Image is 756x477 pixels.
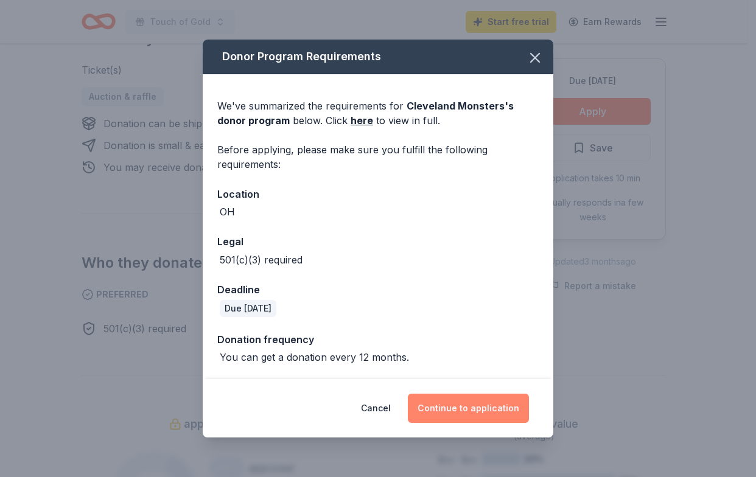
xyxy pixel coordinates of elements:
div: Due [DATE] [220,300,276,317]
div: Donor Program Requirements [203,40,553,74]
div: We've summarized the requirements for below. Click to view in full. [217,99,539,128]
div: Legal [217,234,539,249]
div: You can get a donation every 12 months. [220,350,409,364]
button: Continue to application [408,394,529,423]
a: here [351,113,373,128]
div: Deadline [217,282,539,298]
button: Cancel [361,394,391,423]
div: Donation frequency [217,332,539,347]
div: OH [220,204,235,219]
div: Location [217,186,539,202]
div: 501(c)(3) required [220,252,303,267]
div: Before applying, please make sure you fulfill the following requirements: [217,142,539,172]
